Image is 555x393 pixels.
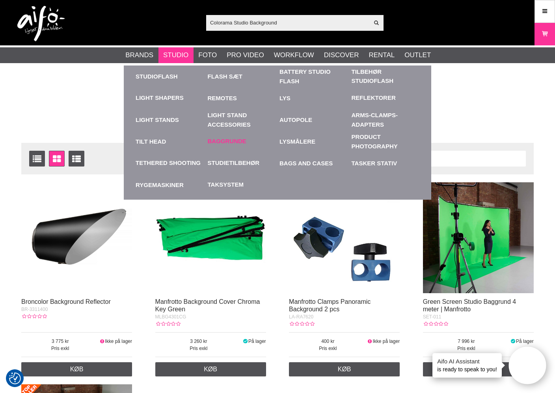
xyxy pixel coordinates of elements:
[208,137,246,146] a: Baggrunde
[423,338,510,345] span: 7 996
[21,313,47,320] div: Kundebedømmelse: 0
[432,353,502,378] div: is ready to speak to you!
[372,339,400,344] span: Ikke på lager
[155,320,181,327] div: Kundebedømmelse: 0
[248,339,266,344] span: På lager
[437,357,497,365] h4: Aifo AI Assistant
[289,362,400,376] a: Køb
[516,339,534,344] span: På lager
[155,182,266,293] img: Manfrotto Background Cover Chroma Key Green
[49,151,65,167] a: Vinduevisning
[21,345,99,352] span: Pris exkl
[404,50,431,60] a: Outlet
[367,339,373,344] i: Ikke på lager
[136,174,204,196] a: Rygemaskiner
[125,50,153,60] a: Brands
[9,371,21,386] button: Samtykkepræferencer
[279,87,348,109] a: Lys
[279,131,348,152] a: Lysmålere
[21,182,132,293] img: Broncolor Background Reflector
[352,109,420,131] a: Arms-Clamps-Adapters
[423,362,534,376] a: Køb
[289,314,313,320] span: LA-RA7620
[15,84,540,99] h1: Søgeresultat
[352,152,420,174] a: Tasker Stativ
[423,182,534,293] img: Green Screen Studio Baggrund 4 meter | Manfrotto
[227,50,264,60] a: Pro Video
[206,17,369,28] input: Søg efter produkter...
[289,338,367,345] span: 400
[69,151,84,167] a: Udvid liste
[136,65,204,87] a: Studioflash
[29,151,45,167] a: Vis liste
[208,159,260,168] a: Studietilbehør
[208,109,276,131] a: Light Stand Accessories
[208,65,276,87] a: Flash Sæt
[9,372,21,384] img: Revisit consent button
[352,67,420,85] a: Tilbehør Studioflash
[423,314,441,320] span: SET-011
[155,314,186,320] span: MLBG4301CG
[423,298,516,313] a: Green Screen Studio Baggrund 4 meter | Manfrotto
[324,50,359,60] a: Discover
[279,109,348,131] a: Autopole
[155,298,260,313] a: Manfrotto Background Cover Chroma Key Green
[510,339,516,344] i: På lager
[289,320,314,327] div: Kundebedømmelse: 0
[279,65,348,87] a: Battery Studio Flash
[352,94,396,103] a: Reflektorer
[155,338,242,345] span: 3 260
[423,345,510,352] span: Pris exkl
[369,50,395,60] a: Rental
[99,339,105,344] i: Ikke på lager
[208,180,244,189] a: Taksystem
[289,182,400,293] img: Manfrotto Clamps Panoramic Background 2 pcs
[17,6,65,41] img: logo.png
[155,362,266,376] a: Køb
[136,109,204,131] a: Light Stands
[155,345,242,352] span: Pris exkl
[289,298,371,313] a: Manfrotto Clamps Panoramic Background 2 pcs
[136,159,201,168] a: Tethered Shooting
[423,320,448,327] div: Kundebedømmelse: 0
[163,50,188,60] a: Studio
[136,94,184,103] a: Light Shapers
[21,362,132,376] a: Køb
[242,339,248,344] i: På lager
[21,338,99,345] span: 3 775
[274,50,314,60] a: Workflow
[198,50,217,60] a: Foto
[105,339,132,344] span: Ikke på lager
[208,87,276,109] a: Remotes
[289,345,367,352] span: Pris exkl
[21,298,111,305] a: Broncolor Background Reflector
[21,307,48,312] span: BR-3311400
[352,131,420,152] a: Product Photography
[279,152,348,174] a: Bags and Cases
[136,131,204,152] a: Tilt Head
